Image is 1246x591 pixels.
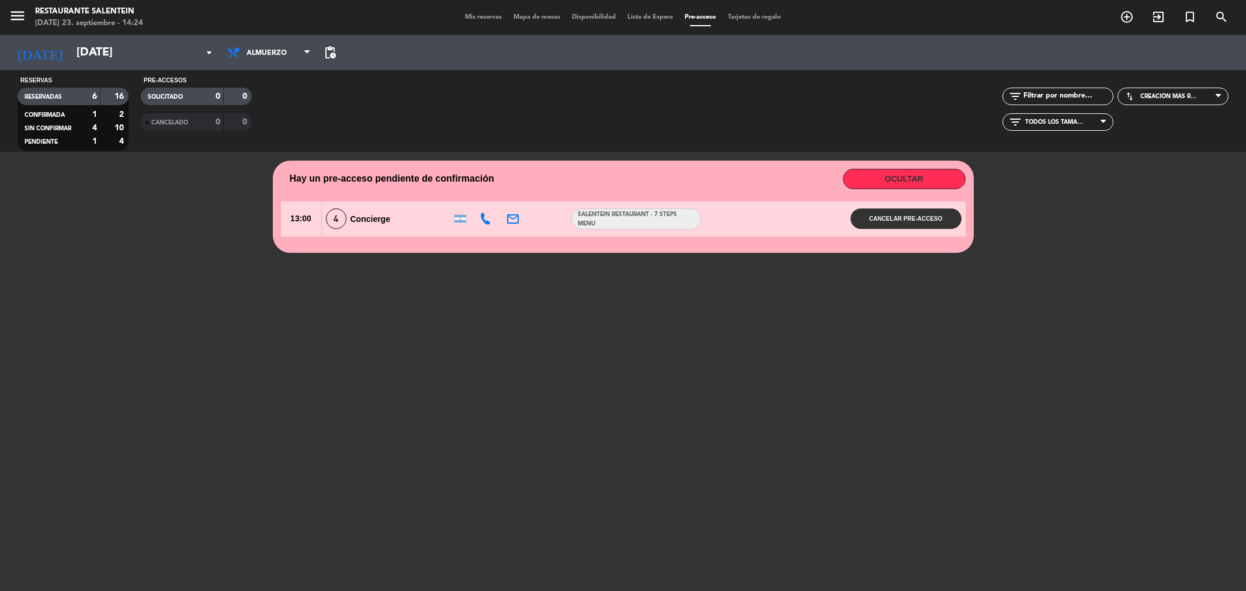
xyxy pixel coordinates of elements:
[247,42,302,64] span: Almuerzo
[1183,10,1197,24] i: turned_in_not
[1140,93,1199,100] span: Creación más reciente
[141,88,252,105] filter-checkbox: EARLY_ACCESS_REQUESTED
[459,14,508,20] span: Mis reservas
[566,14,622,20] span: Disponibilidad
[92,137,97,145] strong: 1
[20,76,52,85] label: Reservas
[25,112,65,118] span: CONFIRMADA
[119,137,126,145] strong: 4
[25,139,58,145] span: Pendiente
[202,46,216,60] i: arrow_drop_down
[216,92,220,100] strong: 0
[35,18,143,29] div: [DATE] 23. septiembre - 14:24
[216,118,220,126] strong: 0
[323,46,337,60] span: pending_actions
[114,92,126,100] strong: 16
[622,14,679,20] span: Lista de Espera
[25,94,62,100] span: RESERVADAS
[35,6,143,18] div: Restaurante Salentein
[1214,10,1228,24] i: search
[148,94,183,100] span: Solicitado
[326,208,346,229] span: 4
[506,212,520,226] i: email
[508,14,566,20] span: Mapa de mesas
[1025,119,1084,126] span: Todos los tamaños
[679,14,722,20] span: Pre-acceso
[119,110,126,119] strong: 2
[114,124,126,132] strong: 10
[1151,10,1165,24] i: exit_to_app
[9,7,26,29] button: menu
[350,214,390,224] span: Concierge
[1022,90,1113,103] input: Filtrar por nombre...
[25,126,71,131] span: SIN CONFIRMAR
[290,171,494,186] span: Hay un pre-acceso pendiente de confirmación
[92,92,97,100] strong: 6
[722,14,787,20] span: Tarjetas de regalo
[151,120,188,126] span: Cancelado
[9,40,71,65] i: [DATE]
[9,7,26,25] i: menu
[144,76,186,85] label: Pre-accesos
[92,110,97,119] strong: 1
[242,118,249,126] strong: 0
[572,210,701,229] span: SALENTEIN RESTAURANT - 7 Steps Menu
[242,92,249,100] strong: 0
[843,169,966,189] button: OCULTAR
[851,208,962,229] button: Cancelar pre-acceso
[1120,10,1134,24] i: add_circle_outline
[1008,89,1022,103] i: filter_list
[92,124,97,132] strong: 4
[281,201,321,237] span: 13:00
